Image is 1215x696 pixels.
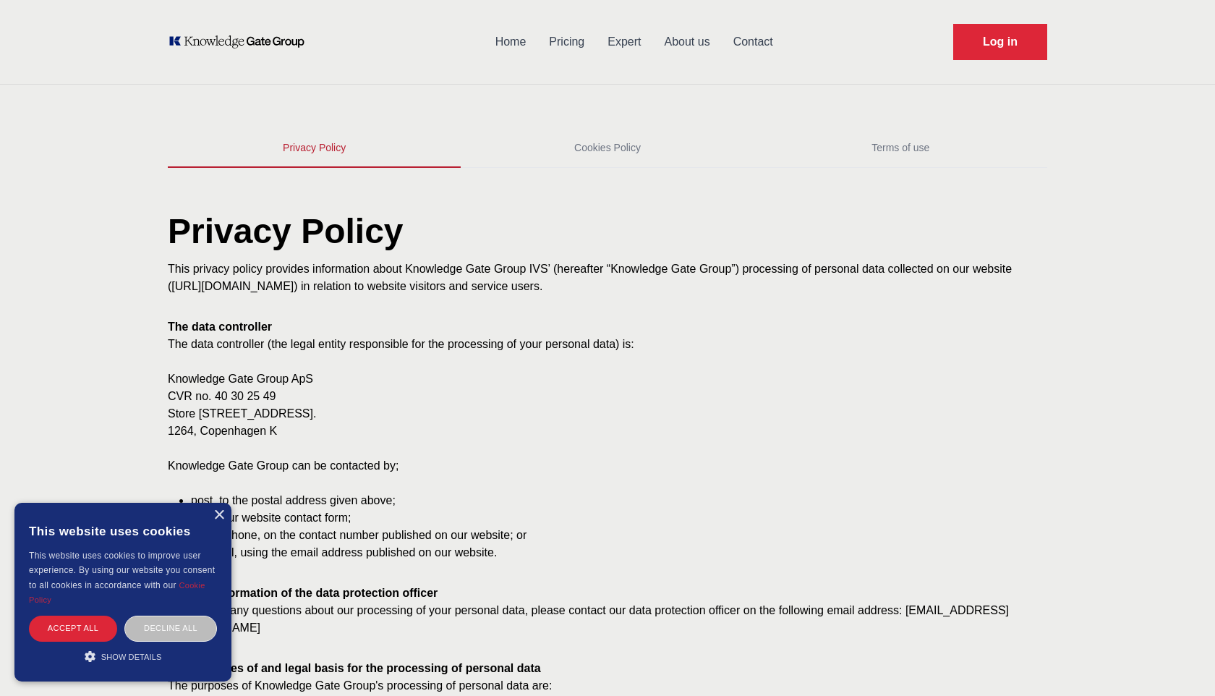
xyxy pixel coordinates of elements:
a: Home [484,23,538,61]
a: Expert [596,23,652,61]
p: This privacy policy provides information about Knowledge Gate Group IVS’ (hereafter “Knowledge Ga... [168,260,1047,295]
li: by telephone, on the contact number published on our website; or [191,527,1047,544]
a: Cookies Policy [461,129,754,168]
li: using our website contact form; [191,509,1047,527]
li: by email, using the email address published on our website. [191,544,1047,561]
span: This website uses cookies to improve user experience. By using our website you consent to all coo... [29,551,215,590]
div: Tabs [168,129,1047,168]
span: Show details [101,653,162,661]
a: About us [653,23,722,61]
a: Privacy Policy [168,129,461,168]
h1: Privacy Policy [168,214,1047,260]
a: KOL Knowledge Platform: Talk to Key External Experts (KEE) [168,35,315,49]
a: Pricing [537,23,596,61]
h2: The purposes of and legal basis for the processing of personal data [168,660,1047,677]
p: In case you any questions about our processing of your personal data, please contact our data pro... [168,602,1047,637]
h2: The data controller [168,318,1047,336]
div: Accept all [29,616,117,641]
p: Knowledge Gate Group ApS [168,370,1047,388]
a: Cookie Policy [29,581,205,604]
div: Show details [29,649,217,663]
a: Contact [722,23,785,61]
p: Knowledge Gate Group can be contacted by; [168,457,1047,475]
p: Store [STREET_ADDRESS]. [168,405,1047,423]
a: Request Demo [953,24,1047,60]
div: Close [213,510,224,521]
p: The data controller (the legal entity responsible for the processing of your personal data) is: [168,336,1047,353]
li: post, to the postal address given above; [191,492,1047,509]
div: This website uses cookies [29,514,217,548]
p: The purposes of Knowledge Gate Group's processing of personal data are: [168,677,1047,695]
p: CVR no. 40 30 25 49 [168,388,1047,405]
p: 1264, Copenhagen K [168,423,1047,440]
a: Terms of use [754,129,1047,168]
div: Decline all [124,616,217,641]
iframe: Chat Widget [1143,627,1215,696]
h2: Contact information of the data protection officer [168,585,1047,602]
